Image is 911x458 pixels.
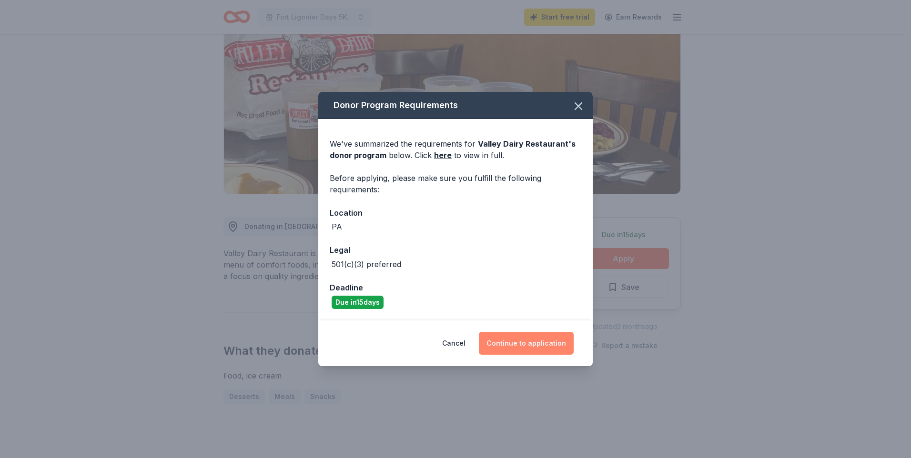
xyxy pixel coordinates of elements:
[442,332,466,355] button: Cancel
[479,332,574,355] button: Continue to application
[434,149,452,161] a: here
[330,281,581,294] div: Deadline
[330,207,581,219] div: Location
[332,259,401,270] div: 501(c)(3) preferred
[330,244,581,256] div: Legal
[330,172,581,195] div: Before applying, please make sure you fulfill the following requirements:
[318,92,593,119] div: Donor Program Requirements
[332,296,384,309] div: Due in 15 days
[332,221,342,232] div: PA
[330,138,581,161] div: We've summarized the requirements for below. Click to view in full.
